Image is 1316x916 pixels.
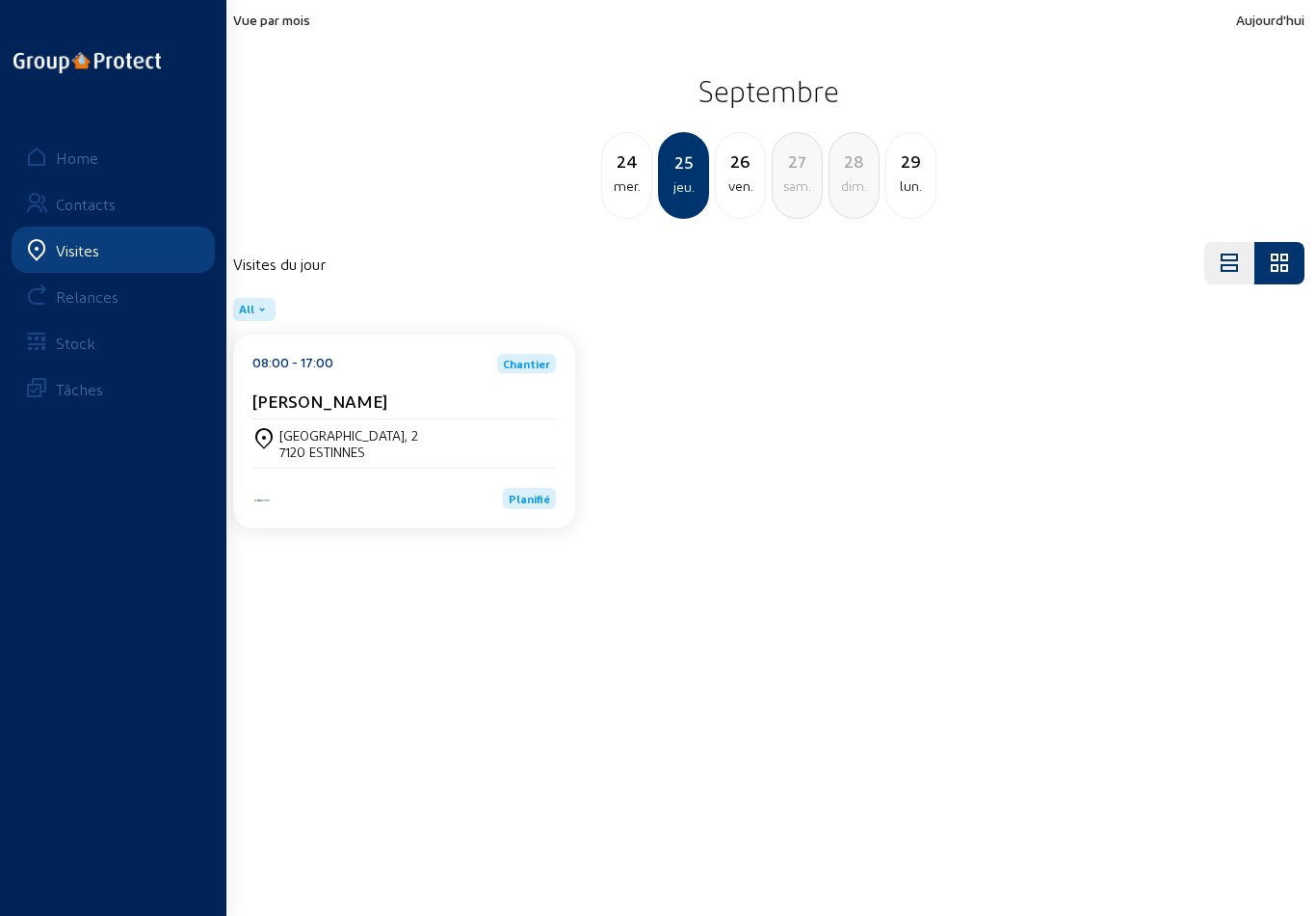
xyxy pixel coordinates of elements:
span: Aujourd'hui [1236,12,1304,28]
img: Aqua Protect [252,498,272,503]
div: lun. [886,175,935,198]
div: ven. [716,175,765,198]
div: Visites [56,241,99,259]
a: Home [12,134,215,180]
div: Relances [56,287,118,306]
div: dim. [829,175,879,198]
div: 24 [602,148,651,175]
div: 29 [886,148,935,175]
a: Stock [12,319,215,365]
div: 7120 ESTINNES [279,444,418,460]
a: Relances [12,273,215,319]
a: Visites [12,227,215,273]
div: Stock [56,334,95,352]
cam-card-title: [PERSON_NAME] [252,391,387,411]
div: 08:00 - 17:00 [252,354,333,373]
div: Home [56,148,98,167]
span: Chantier [503,358,550,369]
div: 27 [773,148,822,175]
span: Vue par mois [233,12,310,28]
a: Tâches [12,365,215,412]
a: Contacts [12,180,215,227]
div: 26 [716,148,765,175]
div: mer. [602,175,651,198]
div: Tâches [56,380,103,398]
div: sam. [773,175,822,198]
span: All [239,302,254,317]
div: Contacts [56,195,116,213]
h2: Septembre [233,67,1304,115]
div: 25 [660,148,707,175]
img: logo-oneline.png [13,52,161,73]
div: [GEOGRAPHIC_DATA], 2 [279,427,418,444]
div: 28 [829,148,879,175]
div: jeu. [660,175,707,199]
h4: Visites du jour [233,255,326,273]
span: Planifié [509,492,550,505]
